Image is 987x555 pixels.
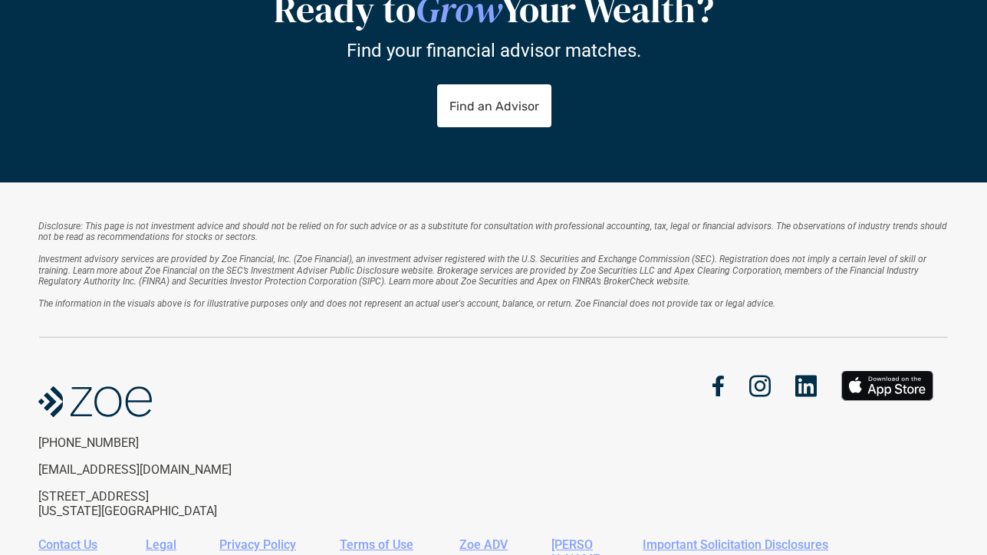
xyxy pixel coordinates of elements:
a: Zoe ADV [459,537,508,552]
p: [EMAIL_ADDRESS][DOMAIN_NAME] [38,462,290,477]
p: [STREET_ADDRESS] [US_STATE][GEOGRAPHIC_DATA] [38,489,290,518]
a: Find an Advisor [436,84,551,127]
em: The information in the visuals above is for illustrative purposes only and does not represent an ... [38,298,775,309]
p: [PHONE_NUMBER] [38,435,290,450]
a: Important Solicitation Disclosures [643,537,828,552]
a: Terms of Use [340,537,413,552]
p: Find your financial advisor matches. [347,39,641,61]
a: Contact Us [38,537,97,552]
a: Legal [146,537,176,552]
p: Find an Advisor [449,98,538,113]
em: Disclosure: This page is not investment advice and should not be relied on for such advice or as ... [38,221,949,242]
em: Investment advisory services are provided by Zoe Financial, Inc. (Zoe Financial), an investment a... [38,254,929,287]
a: Privacy Policy [219,537,296,552]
